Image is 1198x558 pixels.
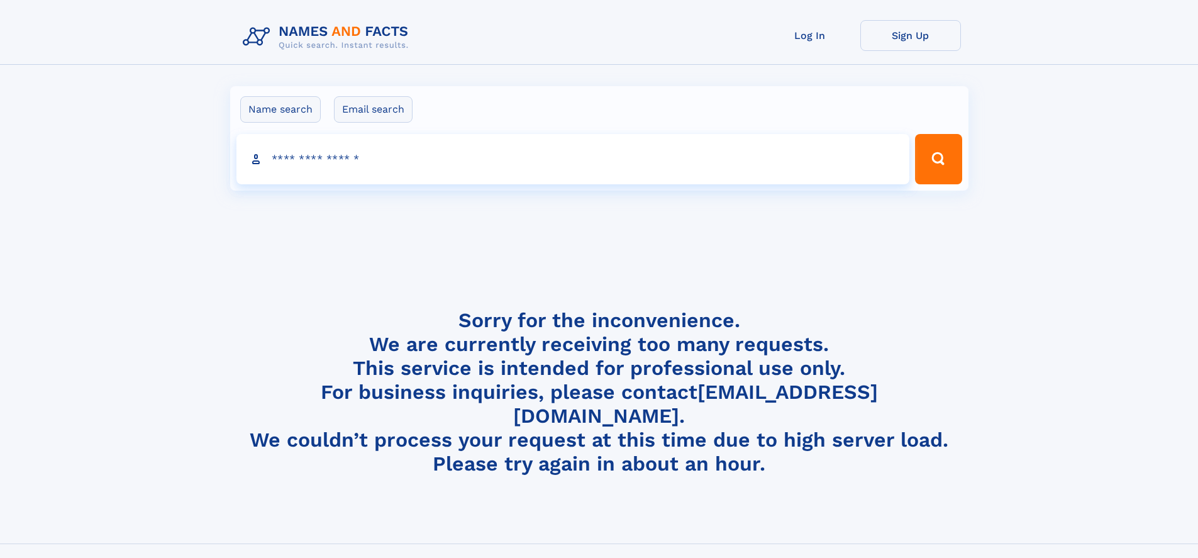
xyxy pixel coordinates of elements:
[915,134,962,184] button: Search Button
[238,20,419,54] img: Logo Names and Facts
[334,96,413,123] label: Email search
[513,380,878,428] a: [EMAIL_ADDRESS][DOMAIN_NAME]
[238,308,961,476] h4: Sorry for the inconvenience. We are currently receiving too many requests. This service is intend...
[236,134,910,184] input: search input
[240,96,321,123] label: Name search
[860,20,961,51] a: Sign Up
[760,20,860,51] a: Log In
